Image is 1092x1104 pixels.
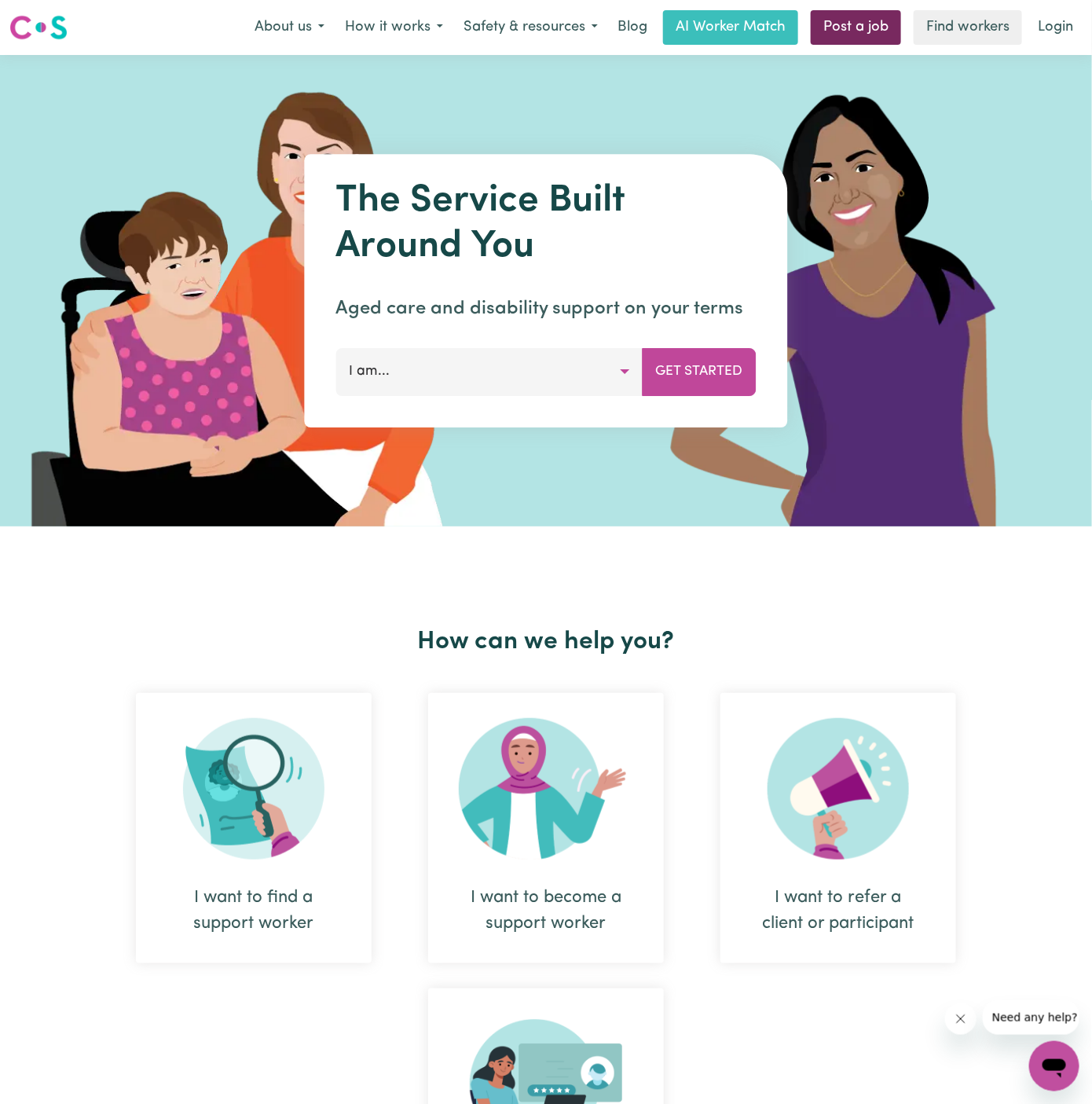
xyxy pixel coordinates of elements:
[1028,10,1083,45] a: Login
[720,693,956,963] div: I want to refer a client or participant
[9,13,68,42] img: Careseekers logo
[663,10,798,45] a: AI Worker Match
[608,10,657,45] a: Blog
[453,11,608,44] button: Safety & resources
[914,10,1022,45] a: Find workers
[643,348,757,395] button: Get Started
[466,885,626,937] div: I want to become a support worker
[983,1000,1079,1035] iframe: Message from company
[136,693,372,963] div: I want to find a support worker
[336,295,757,323] p: Aged care and disability support on your terms
[428,693,664,963] div: I want to become a support worker
[174,885,334,937] div: I want to find a support worker
[335,11,453,44] button: How it works
[108,627,984,657] h2: How can we help you?
[768,718,909,860] img: Refer
[811,10,901,45] a: Post a job
[9,9,68,46] a: Careseekers logo
[336,348,643,395] button: I am...
[183,718,324,860] img: Search
[945,1003,977,1035] iframe: Close message
[459,718,633,860] img: Become Worker
[1029,1041,1079,1091] iframe: Button to launch messaging window
[758,885,918,937] div: I want to refer a client or participant
[336,179,757,270] h1: The Service Built Around You
[244,11,335,44] button: About us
